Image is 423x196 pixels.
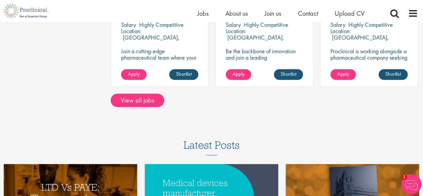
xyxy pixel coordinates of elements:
span: Location: [226,27,246,35]
p: Be the backbone of innovation and join a leading pharmaceutical company to help keep life-changin... [226,48,303,80]
a: Apply [121,69,146,80]
span: Salary [226,21,241,28]
p: [GEOGRAPHIC_DATA], [GEOGRAPHIC_DATA] [330,34,389,48]
a: Apply [226,69,251,80]
p: Highly Competitive [348,21,393,28]
img: Chatbot [401,174,421,194]
a: Shortlist [379,69,408,80]
a: Join us [265,9,281,18]
a: About us [225,9,248,18]
a: Shortlist [169,69,198,80]
span: 1 [401,174,407,180]
p: Proclinical is working alongside a pharmaceutical company seeking a Stem Cell Research Scientist ... [330,48,408,73]
a: Upload CV [335,9,364,18]
a: View all jobs [111,93,164,107]
span: Apply [232,70,244,77]
span: Location: [330,27,351,35]
p: [GEOGRAPHIC_DATA], [GEOGRAPHIC_DATA] [226,34,284,48]
h3: Latest Posts [184,139,240,155]
a: Contact [298,9,318,18]
a: Apply [330,69,356,80]
span: Apply [128,70,140,77]
span: Salary [330,21,345,28]
p: [GEOGRAPHIC_DATA], [GEOGRAPHIC_DATA] [121,34,180,48]
p: Join a cutting-edge pharmaceutical team where your precision and passion for quality will help sh... [121,48,198,80]
p: Highly Competitive [244,21,288,28]
a: Shortlist [274,69,303,80]
a: Jobs [197,9,209,18]
p: Highly Competitive [139,21,184,28]
span: Salary [121,21,136,28]
span: Location: [121,27,141,35]
span: Apply [337,70,349,77]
